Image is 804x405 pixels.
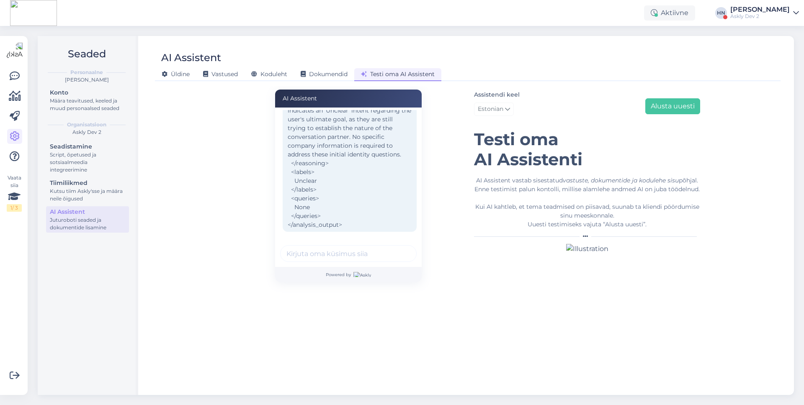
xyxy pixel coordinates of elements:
div: Määra teavitused, keeled ja muud personaalsed seaded [50,97,125,112]
a: [PERSON_NAME]Askly Dev 2 [730,6,799,20]
div: Vaata siia [7,174,22,212]
div: Aktiivne [644,5,695,21]
div: [PERSON_NAME] [730,6,790,13]
span: Dokumendid [301,70,348,78]
i: vastuste, dokumentide ja kodulehe sisu [563,177,679,184]
a: KontoMäära teavitused, keeled ja muud personaalsed seaded [46,87,129,113]
h1: Testi oma AI Assistenti [474,129,700,169]
div: AI Assistent [50,208,125,216]
span: Koduleht [251,70,287,78]
div: 1 / 3 [7,204,22,212]
b: Personaalne [70,69,103,76]
div: <analysis_output> <reasoning> The user's messages "kes oled" and "Mis su nimi on ?" both translat... [283,42,417,232]
img: Askly Logo [7,43,23,59]
div: Kutsu tiim Askly'sse ja määra neile õigused [50,187,125,202]
input: Kirjuta oma küsimus siia [280,245,417,262]
div: Konto [50,88,125,97]
a: TiimiliikmedKutsu tiim Askly'sse ja määra neile õigused [46,177,129,204]
a: SeadistamineScript, õpetused ja sotsiaalmeedia integreerimine [46,141,129,175]
div: Seadistamine [50,142,125,151]
span: Testi oma AI Assistent [361,70,435,78]
a: AI AssistentJuturoboti seaded ja dokumentide lisamine [46,206,129,233]
img: Illustration [566,244,608,254]
div: [PERSON_NAME] [44,76,129,84]
div: AI Assistent [275,90,422,108]
span: Vastused [203,70,238,78]
a: Estonian [474,103,514,116]
img: Askly [353,272,371,277]
button: Alusta uuesti [645,98,700,114]
b: Organisatsioon [67,121,106,128]
span: Estonian [478,105,503,114]
div: AI Assistent vastab sisestatud põhjal. Enne testimist palun kontolli, millise alamlehe andmed AI ... [474,176,700,229]
label: Assistendi keel [474,90,520,99]
span: Üldine [162,70,190,78]
div: HN [715,7,727,19]
div: Tiimiliikmed [50,179,125,187]
span: Powered by [326,272,371,278]
div: Script, õpetused ja sotsiaalmeedia integreerimine [50,151,125,174]
div: AI Assistent [161,50,221,66]
div: Askly Dev 2 [44,128,129,136]
h2: Seaded [44,46,129,62]
div: Juturoboti seaded ja dokumentide lisamine [50,216,125,231]
div: Askly Dev 2 [730,13,790,20]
